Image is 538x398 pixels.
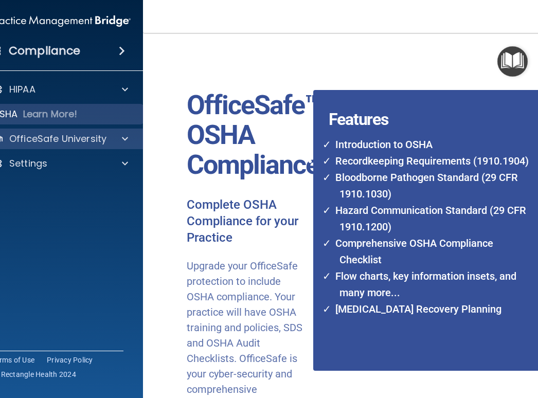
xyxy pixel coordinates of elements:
[329,169,535,202] li: Bloodborne Pathogen Standard (29 CFR 1910.1030)
[497,46,528,77] button: Open Resource Center
[360,325,526,366] iframe: Drift Widget Chat Controller
[9,133,106,145] p: OfficeSafe University
[47,355,93,365] a: Privacy Policy
[329,268,535,301] li: Flow charts, key information insets, and many more...
[187,91,306,180] p: OfficeSafe™ OSHA Compliance
[9,44,80,58] h4: Compliance
[329,153,535,169] li: Recordkeeping Requirements (1910.1904)
[9,157,47,170] p: Settings
[9,83,35,96] p: HIPAA
[329,235,535,268] li: Comprehensive OSHA Compliance Checklist
[329,202,535,235] li: Hazard Communication Standard (29 CFR 1910.1200)
[187,197,306,246] p: Complete OSHA Compliance for your Practice
[329,136,535,153] li: Introduction to OSHA
[23,108,78,120] p: Learn More!
[329,301,535,317] li: [MEDICAL_DATA] Recovery Planning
